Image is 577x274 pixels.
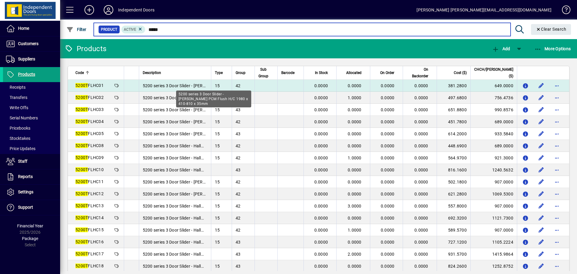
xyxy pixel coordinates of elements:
[3,82,60,92] a: Receipts
[470,140,517,152] td: 689.0000
[552,225,562,235] button: More options
[314,240,328,245] span: 0.0000
[552,201,562,211] button: More options
[3,36,60,51] a: Customers
[236,83,241,88] span: 42
[75,203,104,208] span: FLHC13
[407,66,428,79] span: On Backorder
[80,5,99,15] button: Add
[536,117,546,127] button: Edit
[75,167,104,172] span: FLHC10
[381,204,395,208] span: 0.0000
[474,66,513,79] span: CHCH/[PERSON_NAME] ($)
[143,168,281,172] span: 5200 series 3 Door Slider - Hallmark Flush H/C 1980 x 911-1210 x 38mm
[536,141,546,151] button: Edit
[6,105,28,110] span: Write Offs
[552,153,562,163] button: More options
[66,27,87,32] span: Filter
[236,252,241,257] span: 43
[236,69,251,76] div: Group
[3,113,60,123] a: Serial Numbers
[470,188,517,200] td: 1069.5300
[236,264,241,269] span: 43
[6,146,35,151] span: Price Updates
[348,119,362,124] span: 0.0000
[236,107,241,112] span: 43
[348,216,362,220] span: 0.0000
[143,252,281,257] span: 5200 series 3 Door Slider - Hallmark Flush H/C 2400 x 911-1210 x 38mm
[75,239,104,244] span: FLHC16
[552,117,562,127] button: More options
[314,216,328,220] span: 0.0000
[414,204,428,208] span: 0.0000
[75,215,88,220] em: 5200T
[454,69,467,76] span: Cost ($)
[75,239,88,244] em: 5200T
[533,43,572,54] button: More Options
[258,66,268,79] span: Sub Group
[552,261,562,271] button: More options
[143,119,319,124] span: 5200 series 3 Door Slider - [PERSON_NAME] PCM Deluxe Flush H/C 1980 x 410-810 x 37mm
[75,143,104,148] span: FLHC08
[381,107,395,112] span: 0.0000
[215,192,220,196] span: 15
[236,216,241,220] span: 42
[470,224,517,236] td: 907.0000
[314,180,328,184] span: 0.0000
[75,131,104,136] span: FLHC05
[236,168,241,172] span: 43
[470,200,517,212] td: 907.0000
[314,155,328,160] span: 0.0000
[6,115,38,120] span: Serial Numbers
[552,93,562,103] button: More options
[348,240,362,245] span: 0.0000
[536,129,546,139] button: Edit
[381,216,395,220] span: 0.0000
[75,69,120,76] div: Code
[124,27,136,32] span: Active
[348,180,362,184] span: 0.0000
[281,69,295,76] span: Barcode
[236,119,241,124] span: 42
[236,143,241,148] span: 42
[75,83,88,88] em: 5200T
[381,143,395,148] span: 0.0000
[75,227,104,232] span: FLHC15
[143,69,161,76] span: Description
[536,93,546,103] button: Edit
[552,189,562,199] button: More options
[531,24,571,35] button: Clear
[536,81,546,91] button: Edit
[374,69,400,76] div: On Order
[417,5,551,15] div: [PERSON_NAME] [PERSON_NAME][EMAIL_ADDRESS][DOMAIN_NAME]
[143,192,319,196] span: 5200 series 3 Door Slider - [PERSON_NAME] PCM Deluxe Flush H/C 2200 x 860-910 x 37mm
[536,225,546,235] button: Edit
[75,155,88,160] em: 5200T
[75,203,88,208] em: 5200T
[314,95,328,100] span: 0.0000
[143,83,305,88] span: 5200 series 3 Door Slider - [PERSON_NAME] PCM Flush H/C 1980 x 410-810 x 35mm
[380,69,394,76] span: On Order
[143,204,279,208] span: 5200 series 3 Door Slider - Hallmark Flush H/C 2200 x 410-810 x 38mm
[258,66,274,79] div: Sub Group
[552,213,562,223] button: More options
[215,228,220,232] span: 15
[381,168,395,172] span: 0.0000
[552,105,562,115] button: More options
[75,107,88,112] em: 5200T
[470,248,517,260] td: 1415.9864
[75,251,104,256] span: FLHC17
[348,83,362,88] span: 0.0000
[381,95,395,100] span: 0.0000
[6,136,30,141] span: Stocktakes
[75,179,104,184] span: FLHC11
[143,69,207,76] div: Description
[437,200,470,212] td: 557.8000
[348,252,362,257] span: 2.0000
[470,164,517,176] td: 1240.5632
[3,92,60,103] a: Transfers
[3,154,60,169] a: Staff
[536,213,546,223] button: Edit
[346,69,362,76] span: Allocated
[437,224,470,236] td: 589.5700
